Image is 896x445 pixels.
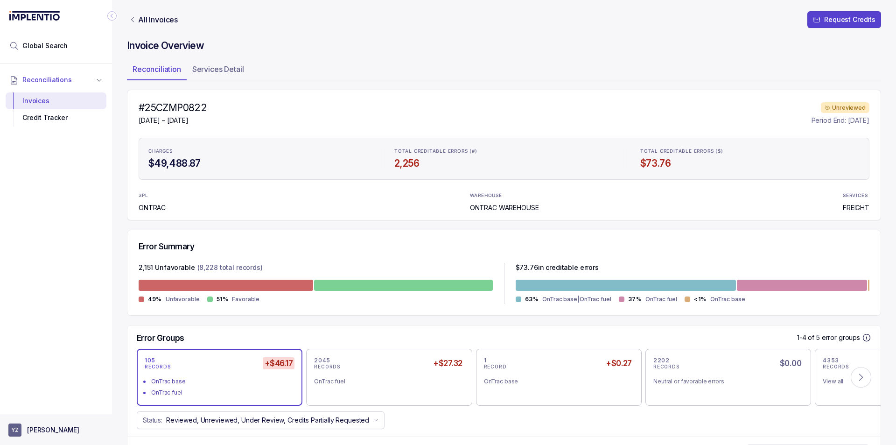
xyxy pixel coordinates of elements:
[635,142,865,176] li: Statistic TOTAL CREDITABLE ERRORS ($)
[27,425,79,435] p: [PERSON_NAME]
[823,364,849,370] p: RECORDS
[22,41,68,50] span: Global Search
[604,357,634,369] h5: +$0.27
[821,102,869,113] div: Unreviewed
[139,203,166,212] p: ONTRAC
[197,263,263,274] p: (8,228 total records)
[143,416,162,425] p: Status:
[470,203,539,212] p: ONTRAC WAREHOUSE
[166,295,200,304] p: Unfavorable
[139,116,207,125] p: [DATE] – [DATE]
[138,15,178,24] p: All Invoices
[8,424,104,437] button: User initials[PERSON_NAME]
[389,142,619,176] li: Statistic TOTAL CREDITABLE ERRORS (#)
[148,157,368,170] h4: $49,488.87
[653,364,679,370] p: RECORDS
[525,296,539,303] p: 63%
[394,157,614,170] h4: 2,256
[542,295,611,304] p: OnTrac base|OnTrac fuel
[187,62,250,80] li: Tab Services Detail
[192,64,244,75] p: Services Detail
[823,357,839,364] p: 4353
[314,357,330,364] p: 2045
[843,193,868,198] p: SERVICES
[314,377,456,386] div: OnTrac fuel
[8,424,21,437] span: User initials
[232,295,259,304] p: Favorable
[516,263,599,274] p: $ 73.76 in creditable errors
[484,357,487,364] p: 1
[6,91,106,128] div: Reconciliations
[484,377,626,386] div: OnTrac base
[797,333,822,342] p: 1-4 of 5
[106,10,118,21] div: Collapse Icon
[628,296,642,303] p: 37%
[807,11,881,28] button: Request Credits
[127,15,180,24] a: Link All Invoices
[13,109,99,126] div: Credit Tracker
[127,62,187,80] li: Tab Reconciliation
[645,295,677,304] p: OnTrac fuel
[640,148,723,154] p: TOTAL CREDITABLE ERRORS ($)
[145,357,155,364] p: 105
[431,357,464,369] h5: +$27.32
[148,296,162,303] p: 49%
[824,15,875,24] p: Request Credits
[394,148,477,154] p: TOTAL CREDITABLE ERRORS (#)
[148,148,173,154] p: CHARGES
[470,193,502,198] p: WAREHOUSE
[263,357,294,369] h5: +$46.17
[812,116,869,125] p: Period End: [DATE]
[151,388,294,397] div: OnTrac fuel
[694,296,707,303] p: <1%
[139,263,195,274] p: 2,151 Unfavorable
[217,296,229,303] p: 51%
[640,157,860,170] h4: $73.76
[710,295,745,304] p: OnTrac base
[139,101,207,114] h4: #25CZMP0822
[137,333,184,343] h5: Error Groups
[139,193,163,198] p: 3PL
[127,62,881,80] ul: Tab Group
[6,70,106,90] button: Reconciliations
[13,92,99,109] div: Invoices
[166,416,369,425] p: Reviewed, Unreviewed, Under Review, Credits Partially Requested
[151,377,294,386] div: OnTrac base
[822,333,860,342] p: error groups
[653,377,796,386] div: Neutral or favorable errors
[843,203,869,212] p: FREIGHT
[653,357,669,364] p: 2202
[778,357,803,369] h5: $0.00
[127,39,881,52] h4: Invoice Overview
[139,241,194,252] h5: Error Summary
[133,64,181,75] p: Reconciliation
[143,142,373,176] li: Statistic CHARGES
[484,364,507,370] p: RECORD
[314,364,340,370] p: RECORDS
[145,364,171,370] p: RECORDS
[139,138,869,180] ul: Statistic Highlights
[22,75,72,85] span: Reconciliations
[137,411,385,429] button: Status:Reviewed, Unreviewed, Under Review, Credits Partially Requested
